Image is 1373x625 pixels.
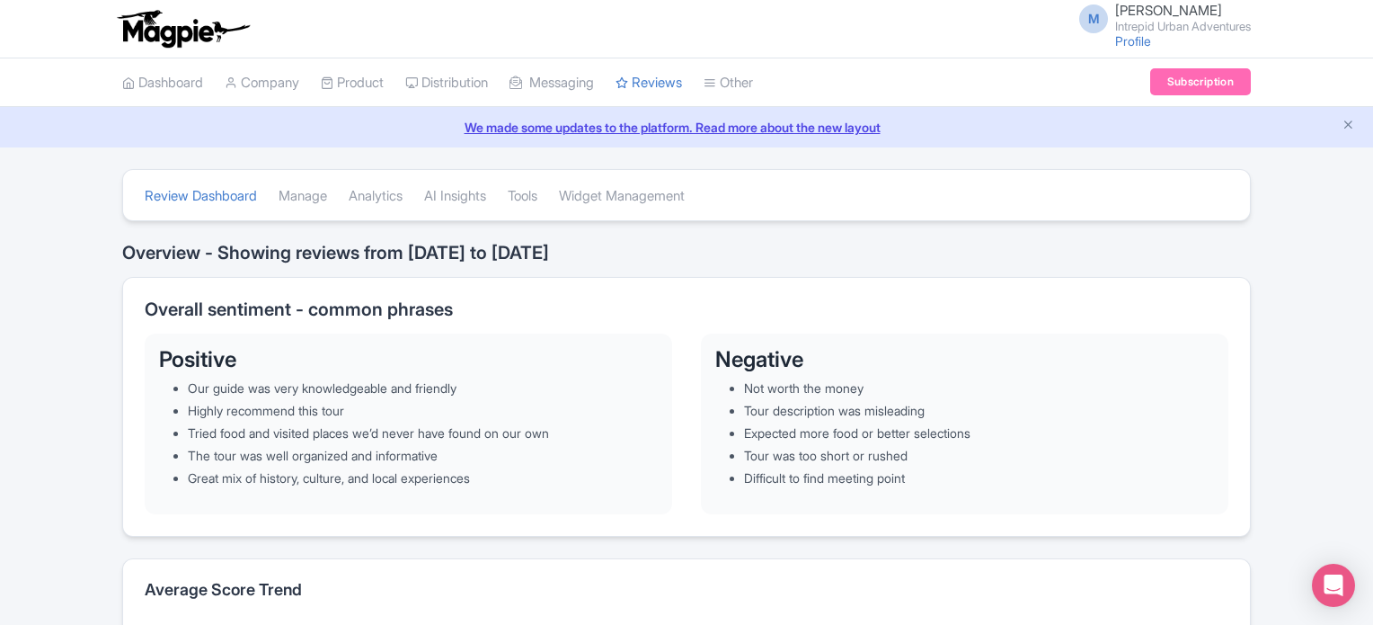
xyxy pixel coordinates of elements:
[188,469,658,487] li: Great mix of history, culture, and local experiences
[744,401,1214,420] li: Tour description was misleading
[1312,564,1355,607] div: Open Intercom Messenger
[122,58,203,108] a: Dashboard
[715,348,1214,371] h3: Negative
[1068,4,1251,32] a: M [PERSON_NAME] Intrepid Urban Adventures
[559,172,685,221] a: Widget Management
[122,243,1251,263] h2: Overview - Showing reviews from [DATE] to [DATE]
[321,58,384,108] a: Product
[1079,4,1108,33] span: M
[1115,2,1222,19] span: [PERSON_NAME]
[744,446,1214,465] li: Tour was too short or rushed
[113,9,252,49] img: logo-ab69f6fb50320c5b225c76a69d11143b.png
[159,348,658,371] h3: Positive
[188,446,658,465] li: The tour was well organized and informative
[145,299,1228,319] h2: Overall sentiment - common phrases
[424,172,486,221] a: AI Insights
[225,58,299,108] a: Company
[405,58,488,108] a: Distribution
[704,58,753,108] a: Other
[1115,33,1151,49] a: Profile
[744,469,1214,487] li: Difficult to find meeting point
[279,172,327,221] a: Manage
[11,118,1362,137] a: We made some updates to the platform. Read more about the new layout
[1115,21,1251,32] small: Intrepid Urban Adventures
[188,424,658,442] li: Tried food and visited places we’d never have found on our own
[744,379,1214,397] li: Not worth the money
[145,172,257,221] a: Review Dashboard
[188,379,658,397] li: Our guide was very knowledgeable and friendly
[1342,116,1355,137] button: Close announcement
[509,58,594,108] a: Messaging
[508,172,537,221] a: Tools
[145,581,302,599] h2: Average Score Trend
[1150,68,1251,95] a: Subscription
[188,401,658,420] li: Highly recommend this tour
[349,172,403,221] a: Analytics
[616,58,682,108] a: Reviews
[744,424,1214,442] li: Expected more food or better selections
